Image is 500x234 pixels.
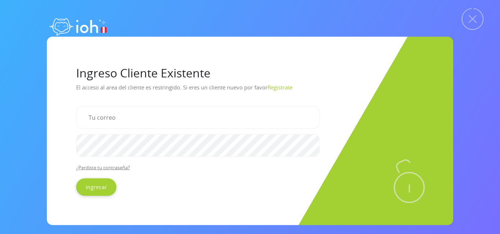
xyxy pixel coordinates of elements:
p: El acceso al area del cliente es restringido. Si eres un cliente nuevo por favor [76,81,424,100]
input: Tu correo [76,106,320,128]
a: Registrate [268,83,292,91]
img: logo [47,11,109,40]
a: ¿Perdiste tu contraseña? [76,164,130,170]
h1: Ingreso Cliente Existente [76,66,424,80]
img: Cerrar [462,8,484,30]
input: Ingresar [76,178,116,196]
